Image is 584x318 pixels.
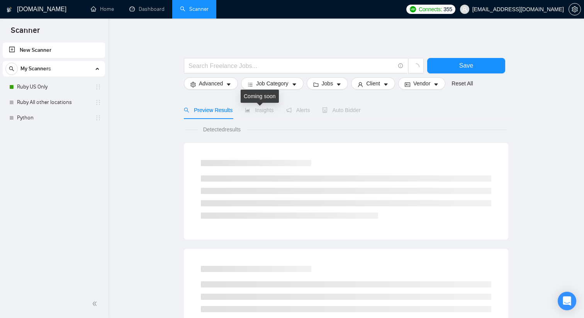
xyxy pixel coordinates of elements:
[190,82,196,87] span: setting
[91,6,114,12] a: homeHome
[358,82,363,87] span: user
[241,77,303,90] button: barsJob Categorycaret-down
[245,107,250,113] span: area-chart
[286,107,310,113] span: Alerts
[17,95,90,110] a: Ruby All other locations
[198,125,246,134] span: Detected results
[459,61,473,70] span: Save
[413,79,430,88] span: Vendor
[443,5,452,14] span: 355
[248,82,253,87] span: bars
[3,61,105,126] li: My Scanners
[184,107,189,113] span: search
[336,82,341,87] span: caret-down
[313,82,319,87] span: folder
[92,300,100,308] span: double-left
[405,82,410,87] span: idcard
[17,110,90,126] a: Python
[199,79,223,88] span: Advanced
[20,61,51,77] span: My Scanners
[95,99,101,105] span: holder
[17,79,90,95] a: Ruby US Only
[184,107,233,113] span: Preview Results
[452,79,473,88] a: Reset All
[6,66,17,71] span: search
[129,6,165,12] a: dashboardDashboard
[398,77,445,90] button: idcardVendorcaret-down
[351,77,395,90] button: userClientcaret-down
[95,84,101,90] span: holder
[292,82,297,87] span: caret-down
[322,79,333,88] span: Jobs
[9,43,99,58] a: New Scanner
[226,82,231,87] span: caret-down
[241,90,279,103] div: Coming soon
[558,292,576,310] div: Open Intercom Messenger
[7,3,12,16] img: logo
[433,82,439,87] span: caret-down
[188,61,395,71] input: Search Freelance Jobs...
[462,7,467,12] span: user
[256,79,288,88] span: Job Category
[413,63,419,70] span: loading
[427,58,505,73] button: Save
[398,63,403,68] span: info-circle
[569,6,581,12] a: setting
[184,77,238,90] button: settingAdvancedcaret-down
[419,5,442,14] span: Connects:
[286,107,292,113] span: notification
[245,107,273,113] span: Insights
[95,115,101,121] span: holder
[569,3,581,15] button: setting
[322,107,360,113] span: Auto Bidder
[5,25,46,41] span: Scanner
[366,79,380,88] span: Client
[3,43,105,58] li: New Scanner
[322,107,328,113] span: robot
[410,6,416,12] img: upwork-logo.png
[383,82,389,87] span: caret-down
[5,63,18,75] button: search
[180,6,209,12] a: searchScanner
[307,77,348,90] button: folderJobscaret-down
